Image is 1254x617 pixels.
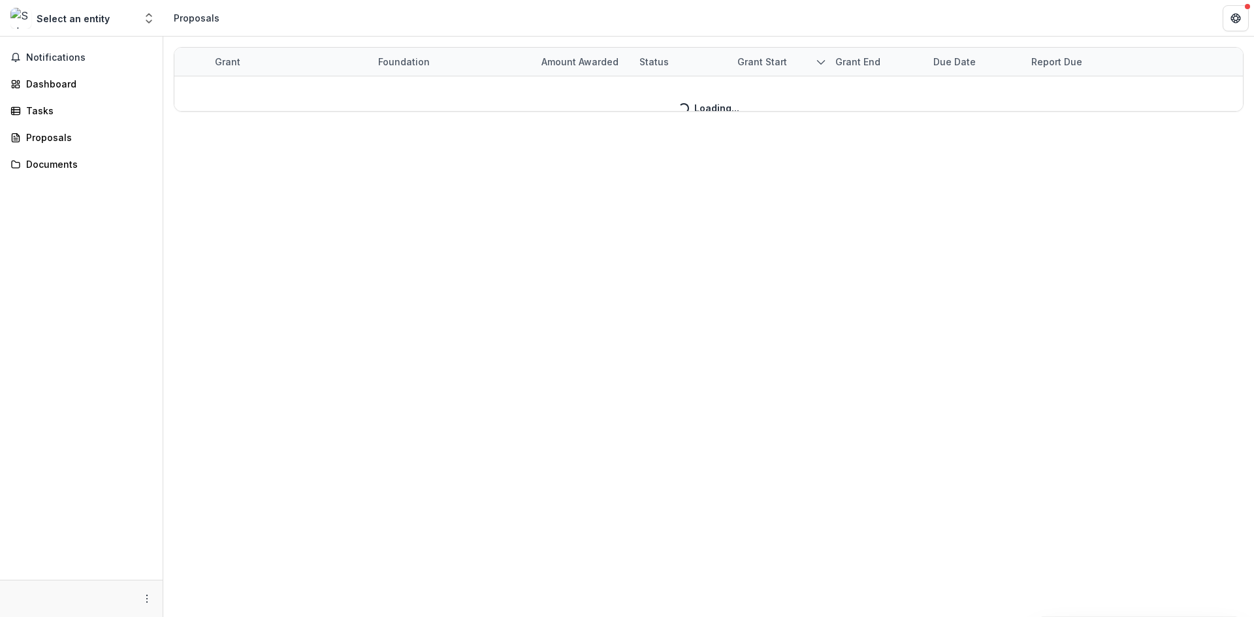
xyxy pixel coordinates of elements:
[5,100,157,121] a: Tasks
[1223,5,1249,31] button: Get Help
[140,5,158,31] button: Open entity switcher
[26,52,152,63] span: Notifications
[26,104,147,118] div: Tasks
[169,8,225,27] nav: breadcrumb
[37,12,110,25] div: Select an entity
[26,131,147,144] div: Proposals
[5,127,157,148] a: Proposals
[5,73,157,95] a: Dashboard
[174,11,219,25] div: Proposals
[26,157,147,171] div: Documents
[5,47,157,68] button: Notifications
[10,8,31,29] img: Select an entity
[139,591,155,607] button: More
[26,77,147,91] div: Dashboard
[5,153,157,175] a: Documents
